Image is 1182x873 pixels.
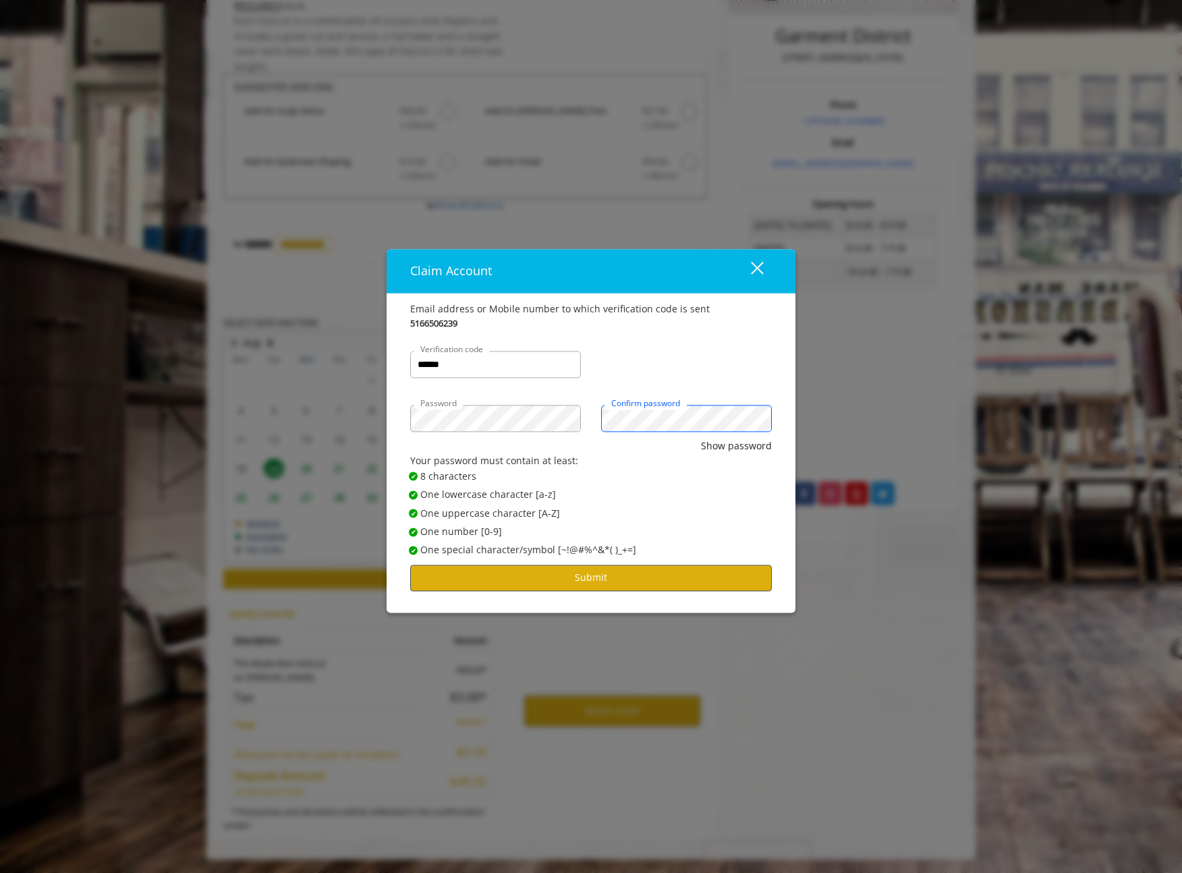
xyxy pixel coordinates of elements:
span: ✔ [411,490,416,501]
label: Verification code [414,343,490,356]
span: 8 characters [420,469,476,484]
b: 5166506239 [410,317,457,331]
input: Password [410,405,581,432]
span: One uppercase character [A-Z] [420,506,560,521]
span: One special character/symbol [~!@#%^&*( )_+=] [420,543,636,558]
span: ✔ [411,545,416,556]
button: Submit [410,565,772,591]
span: Claim Account [410,262,492,279]
label: Confirm password [604,397,687,410]
span: One lowercase character [a-z] [420,488,556,503]
span: ✔ [411,471,416,482]
label: Password [414,397,463,410]
div: close dialog [735,261,762,281]
div: Email address or Mobile number to which verification code is sent [410,302,772,316]
span: One number [0-9] [420,524,502,539]
span: ✔ [411,508,416,519]
input: Confirm password [601,405,772,432]
div: Your password must contain at least: [410,454,772,469]
button: close dialog [726,257,772,285]
input: Verification code [410,351,581,378]
button: Show password [701,439,772,453]
span: ✔ [411,527,416,538]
